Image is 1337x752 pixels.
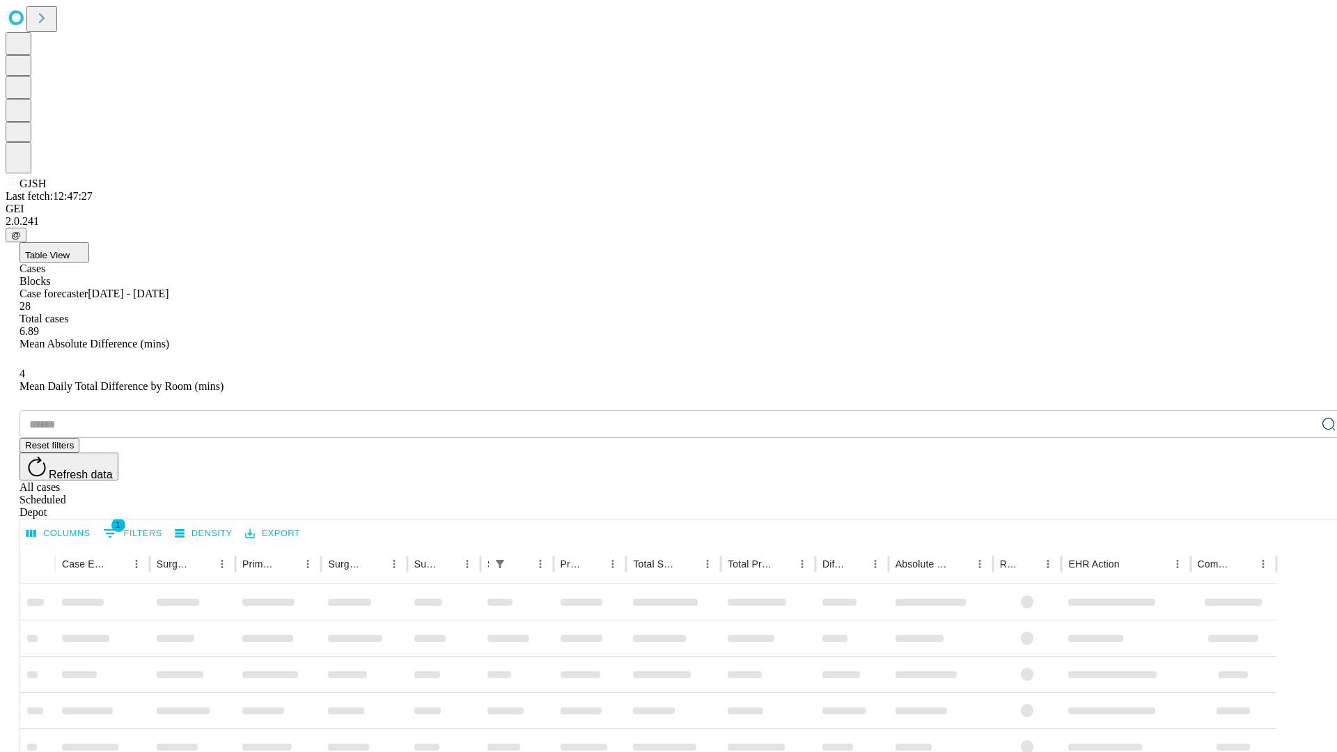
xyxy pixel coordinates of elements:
div: 1 active filter [490,554,510,574]
button: Menu [1038,554,1058,574]
div: Surgery Date [414,558,437,570]
div: Comments [1198,558,1233,570]
span: Mean Absolute Difference (mins) [19,338,169,350]
button: Menu [1253,554,1273,574]
div: Surgery Name [328,558,363,570]
div: GEI [6,203,1331,215]
button: Sort [511,554,531,574]
button: Sort [773,554,792,574]
span: GJSH [19,178,46,189]
div: Surgeon Name [157,558,191,570]
button: Menu [603,554,623,574]
button: Menu [970,554,990,574]
span: Table View [25,250,70,260]
button: Menu [1168,554,1187,574]
button: Show filters [100,522,166,545]
div: Difference [822,558,845,570]
button: Menu [127,554,146,574]
span: Total cases [19,313,68,324]
button: Menu [458,554,477,574]
div: Primary Service [242,558,277,570]
button: Menu [531,554,550,574]
div: Predicted In Room Duration [561,558,583,570]
button: Menu [384,554,404,574]
button: @ [6,228,26,242]
span: Reset filters [25,440,74,451]
span: @ [11,230,21,240]
button: Show filters [490,554,510,574]
button: Density [171,523,236,545]
button: Sort [951,554,970,574]
button: Menu [866,554,885,574]
button: Sort [1121,554,1141,574]
div: Scheduled In Room Duration [487,558,489,570]
div: Total Scheduled Duration [633,558,677,570]
button: Sort [193,554,212,574]
div: Total Predicted Duration [728,558,772,570]
button: Sort [678,554,698,574]
span: Last fetch: 12:47:27 [6,190,93,202]
button: Sort [107,554,127,574]
span: 1 [111,518,125,532]
span: Case forecaster [19,288,88,299]
div: Resolved in EHR [1000,558,1018,570]
button: Sort [1019,554,1038,574]
span: Refresh data [49,469,113,480]
button: Select columns [23,523,94,545]
span: Mean Daily Total Difference by Room (mins) [19,380,224,392]
button: Sort [584,554,603,574]
button: Table View [19,242,89,263]
span: 6.89 [19,325,39,337]
button: Menu [698,554,717,574]
button: Sort [846,554,866,574]
button: Sort [1234,554,1253,574]
button: Menu [212,554,232,574]
button: Sort [279,554,298,574]
button: Export [242,523,304,545]
span: 28 [19,300,31,312]
button: Reset filters [19,438,79,453]
button: Sort [438,554,458,574]
button: Menu [298,554,318,574]
div: Case Epic Id [62,558,106,570]
button: Sort [365,554,384,574]
div: Absolute Difference [896,558,949,570]
span: 4 [19,368,25,379]
div: 2.0.241 [6,215,1331,228]
div: EHR Action [1068,558,1119,570]
button: Refresh data [19,453,118,480]
button: Menu [792,554,812,574]
span: [DATE] - [DATE] [88,288,169,299]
